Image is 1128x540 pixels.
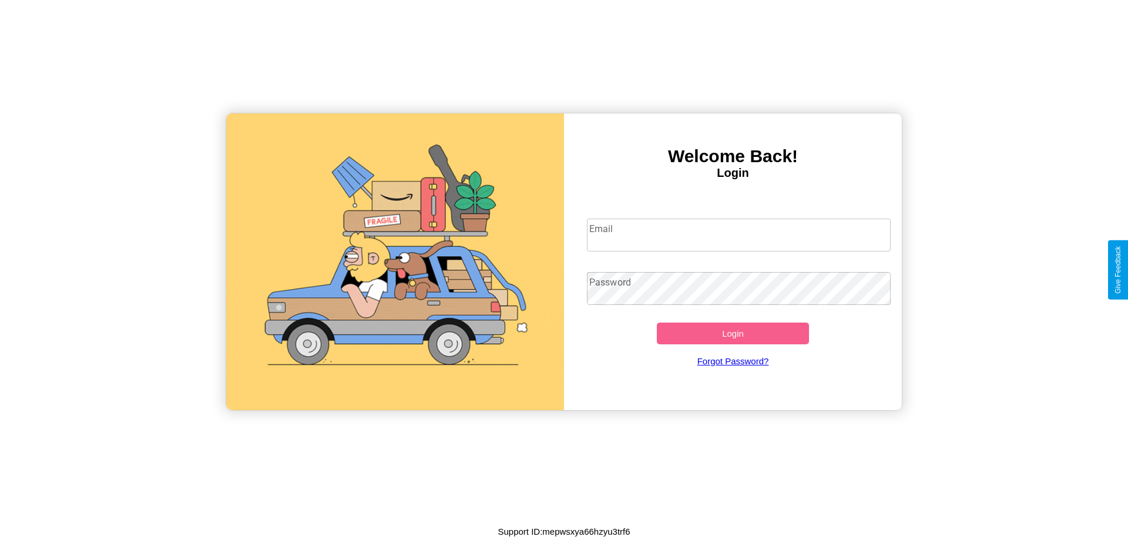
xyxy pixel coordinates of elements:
[226,113,564,410] img: gif
[657,323,809,344] button: Login
[581,344,885,378] a: Forgot Password?
[564,146,902,166] h3: Welcome Back!
[564,166,902,180] h4: Login
[498,524,630,539] p: Support ID: mepwsxya66hzyu3trf6
[1114,246,1122,294] div: Give Feedback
